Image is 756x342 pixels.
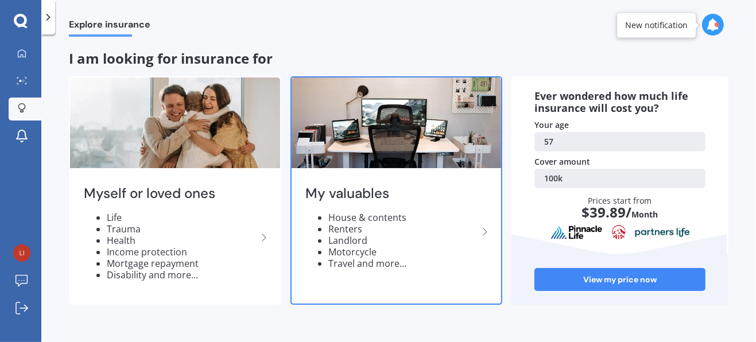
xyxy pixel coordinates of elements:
img: pinnacle [550,225,603,240]
a: 57 [534,132,705,151]
img: My valuables [292,77,502,169]
li: Health [107,235,257,246]
span: $ 39.89 / [582,203,632,221]
img: aia [612,225,626,240]
li: Trauma [107,223,257,235]
img: 0a1a89ee146d080e251e406f5cdc02f2 [13,244,30,262]
li: Mortgage repayment [107,258,257,269]
li: Motorcycle [328,246,479,258]
div: Cover amount [534,156,705,168]
h2: Myself or loved ones [84,185,257,203]
li: Renters [328,223,479,235]
li: Travel and more... [328,258,479,269]
img: partnersLife [635,227,690,238]
li: Income protection [107,246,257,258]
li: Disability and more... [107,269,257,281]
h2: My valuables [305,185,479,203]
span: Explore insurance [69,19,150,34]
a: 100k [534,169,705,188]
li: Life [107,212,257,223]
div: Prices start from [546,195,695,231]
div: Your age [534,119,705,131]
li: Landlord [328,235,479,246]
div: Ever wondered how much life insurance will cost you? [534,90,705,115]
a: View my price now [534,268,705,291]
div: New notification [625,20,688,31]
span: I am looking for insurance for [69,49,273,68]
li: House & contents [328,212,479,223]
img: Myself or loved ones [70,77,280,169]
span: Month [632,209,658,220]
